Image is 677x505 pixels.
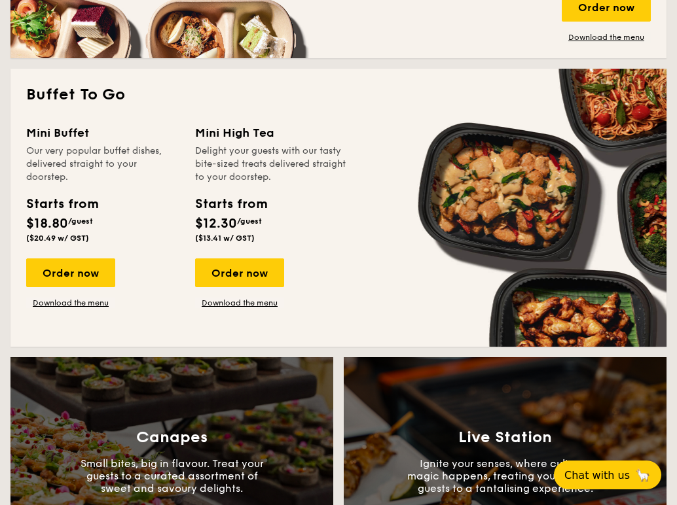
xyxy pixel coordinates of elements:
div: Order now [26,258,115,287]
span: $12.30 [195,216,237,232]
h3: Canapes [136,428,208,447]
h2: Buffet To Go [26,84,651,105]
p: Ignite your senses, where culinary magic happens, treating you and your guests to a tantalising e... [407,457,604,495]
span: /guest [237,217,262,226]
a: Download the menu [26,298,115,308]
div: Our very popular buffet dishes, delivered straight to your doorstep. [26,145,179,184]
span: $18.80 [26,216,68,232]
h3: Live Station [458,428,552,447]
div: Mini Buffet [26,124,179,142]
span: Chat with us [564,469,630,481]
p: Small bites, big in flavour. Treat your guests to a curated assortment of sweet and savoury delig... [74,457,270,495]
div: Starts from [26,194,98,214]
span: /guest [68,217,93,226]
div: Order now [195,258,284,287]
div: Delight your guests with our tasty bite-sized treats delivered straight to your doorstep. [195,145,348,184]
a: Download the menu [195,298,284,308]
button: Chat with us🦙 [554,461,661,489]
span: ($20.49 w/ GST) [26,234,89,243]
span: ($13.41 w/ GST) [195,234,255,243]
a: Download the menu [562,32,651,43]
div: Mini High Tea [195,124,348,142]
span: 🦙 [635,468,651,483]
div: Starts from [195,194,266,214]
